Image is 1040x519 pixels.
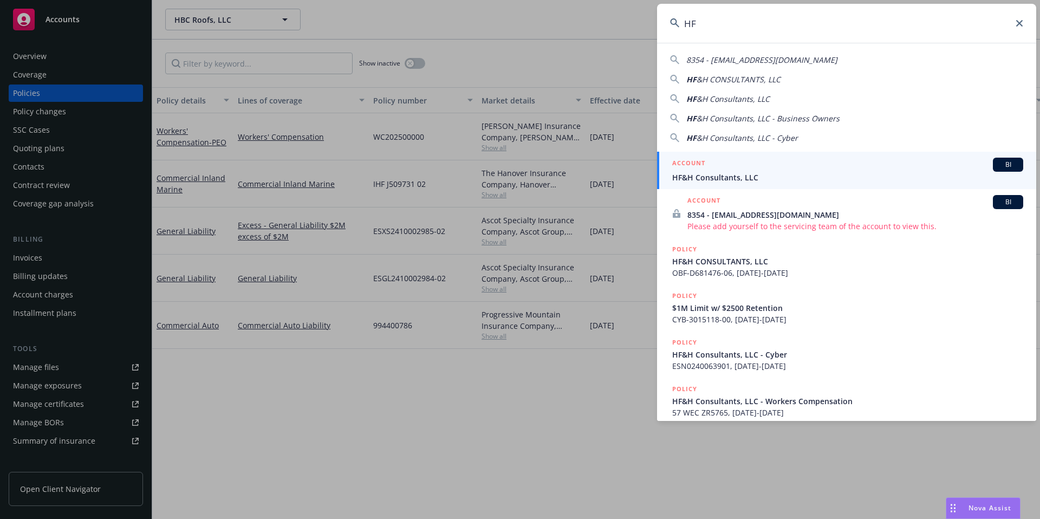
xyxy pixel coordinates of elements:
span: 8354 - [EMAIL_ADDRESS][DOMAIN_NAME] [687,209,1023,220]
a: ACCOUNTBI8354 - [EMAIL_ADDRESS][DOMAIN_NAME]Please add yourself to the servicing team of the acco... [657,189,1036,238]
span: 57 WEC ZR5765, [DATE]-[DATE] [672,407,1023,418]
a: ACCOUNTBIHF&H Consultants, LLC [657,152,1036,189]
span: &H CONSULTANTS, LLC [697,74,781,85]
span: Please add yourself to the servicing team of the account to view this. [687,220,1023,232]
span: HF&H Consultants, LLC - Workers Compensation [672,395,1023,407]
h5: POLICY [672,384,697,394]
button: Nova Assist [946,497,1020,519]
h5: ACCOUNT [687,195,720,208]
span: BI [997,160,1019,170]
span: Nova Assist [968,503,1011,512]
a: POLICYHF&H CONSULTANTS, LLCOBF-D681476-06, [DATE]-[DATE] [657,238,1036,284]
span: HF [686,94,697,104]
span: &H Consultants, LLC - Cyber [697,133,798,143]
a: POLICY$1M Limit w/ $2500 RetentionCYB-3015118-00, [DATE]-[DATE] [657,284,1036,331]
span: $1M Limit w/ $2500 Retention [672,302,1023,314]
span: HF [686,133,697,143]
h5: POLICY [672,337,697,348]
span: BI [997,197,1019,207]
span: CYB-3015118-00, [DATE]-[DATE] [672,314,1023,325]
span: 8354 - [EMAIL_ADDRESS][DOMAIN_NAME] [686,55,837,65]
a: POLICYHF&H Consultants, LLC - CyberESN0240063901, [DATE]-[DATE] [657,331,1036,378]
h5: POLICY [672,244,697,255]
span: &H Consultants, LLC [697,94,770,104]
h5: POLICY [672,290,697,301]
span: &H Consultants, LLC - Business Owners [697,113,840,124]
h5: ACCOUNT [672,158,705,171]
span: OBF-D681476-06, [DATE]-[DATE] [672,267,1023,278]
input: Search... [657,4,1036,43]
span: HF [686,113,697,124]
span: HF&H Consultants, LLC - Cyber [672,349,1023,360]
span: HF&H CONSULTANTS, LLC [672,256,1023,267]
span: ESN0240063901, [DATE]-[DATE] [672,360,1023,372]
span: HF [686,74,697,85]
span: HF&H Consultants, LLC [672,172,1023,183]
a: POLICYHF&H Consultants, LLC - Workers Compensation57 WEC ZR5765, [DATE]-[DATE] [657,378,1036,424]
div: Drag to move [946,498,960,518]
